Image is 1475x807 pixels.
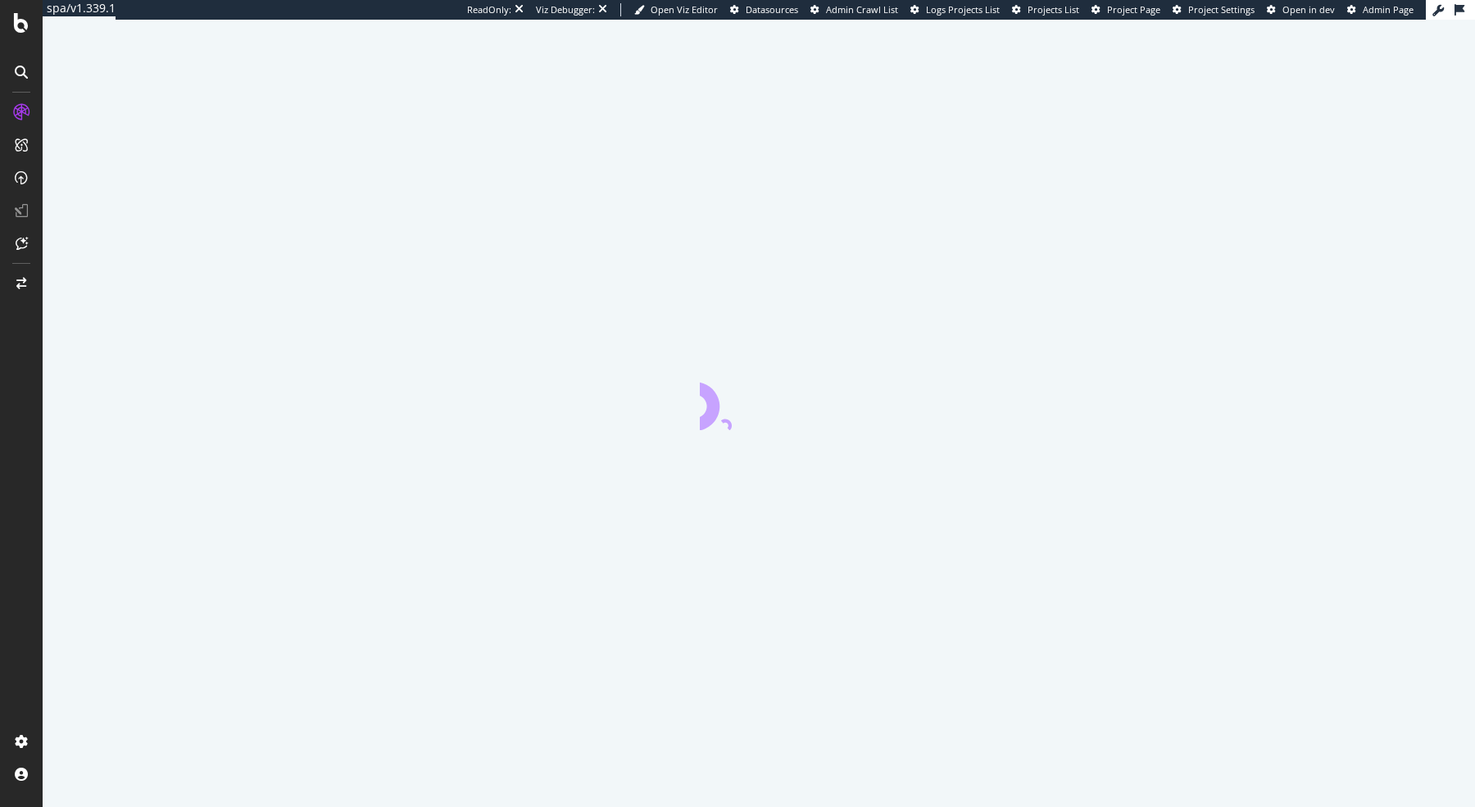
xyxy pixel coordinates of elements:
[1282,3,1335,16] span: Open in dev
[826,3,898,16] span: Admin Crawl List
[1028,3,1079,16] span: Projects List
[467,3,511,16] div: ReadOnly:
[1012,3,1079,16] a: Projects List
[536,3,595,16] div: Viz Debugger:
[1173,3,1255,16] a: Project Settings
[746,3,798,16] span: Datasources
[730,3,798,16] a: Datasources
[1347,3,1414,16] a: Admin Page
[926,3,1000,16] span: Logs Projects List
[634,3,718,16] a: Open Viz Editor
[1188,3,1255,16] span: Project Settings
[810,3,898,16] a: Admin Crawl List
[651,3,718,16] span: Open Viz Editor
[1363,3,1414,16] span: Admin Page
[1091,3,1160,16] a: Project Page
[1267,3,1335,16] a: Open in dev
[1107,3,1160,16] span: Project Page
[700,371,818,430] div: animation
[910,3,1000,16] a: Logs Projects List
